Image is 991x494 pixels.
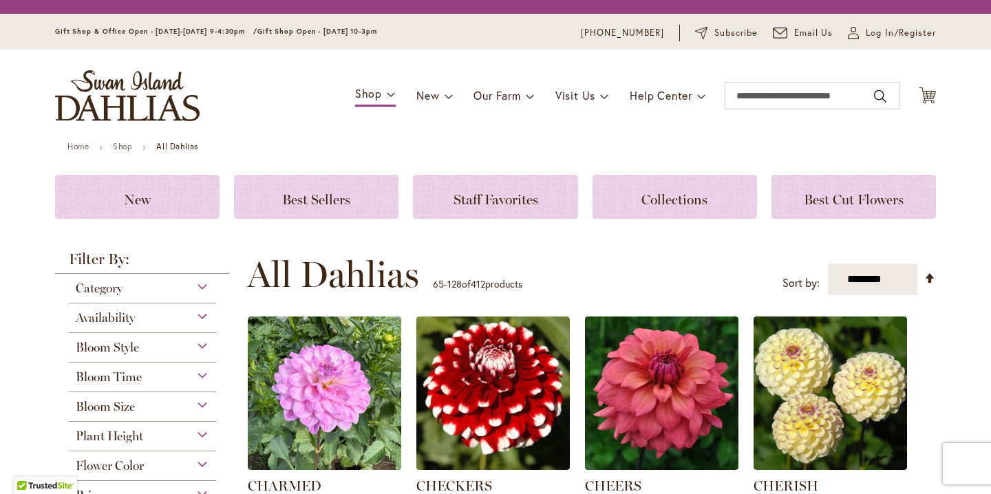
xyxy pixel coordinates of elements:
[76,340,139,355] span: Bloom Style
[555,88,595,103] span: Visit Us
[234,175,398,219] a: Best Sellers
[581,26,664,40] a: [PHONE_NUMBER]
[630,88,692,103] span: Help Center
[754,460,907,473] a: CHERISH
[416,316,570,470] img: CHECKERS
[10,445,49,484] iframe: Launch Accessibility Center
[55,175,220,219] a: New
[55,27,257,36] span: Gift Shop & Office Open - [DATE]-[DATE] 9-4:30pm /
[433,273,522,295] p: - of products
[248,460,401,473] a: CHARMED
[454,191,538,208] span: Staff Favorites
[76,429,143,444] span: Plant Height
[695,26,758,40] a: Subscribe
[413,175,577,219] a: Staff Favorites
[355,86,382,100] span: Shop
[585,460,738,473] a: CHEERS
[848,26,936,40] a: Log In/Register
[471,277,485,290] span: 412
[782,270,820,296] label: Sort by:
[754,477,818,494] a: CHERISH
[866,26,936,40] span: Log In/Register
[76,458,144,473] span: Flower Color
[416,477,492,494] a: CHECKERS
[416,460,570,473] a: CHECKERS
[76,369,142,385] span: Bloom Time
[257,27,377,36] span: Gift Shop Open - [DATE] 10-3pm
[113,141,132,151] a: Shop
[641,191,707,208] span: Collections
[248,316,401,470] img: CHARMED
[773,26,833,40] a: Email Us
[55,70,200,121] a: store logo
[804,191,904,208] span: Best Cut Flowers
[794,26,833,40] span: Email Us
[247,254,419,295] span: All Dahlias
[754,316,907,470] img: CHERISH
[874,85,886,107] button: Search
[585,477,641,494] a: CHEERS
[473,88,520,103] span: Our Farm
[416,88,439,103] span: New
[714,26,758,40] span: Subscribe
[433,277,444,290] span: 65
[76,399,135,414] span: Bloom Size
[124,191,151,208] span: New
[593,175,757,219] a: Collections
[248,477,321,494] a: CHARMED
[447,277,462,290] span: 128
[771,175,936,219] a: Best Cut Flowers
[156,141,198,151] strong: All Dahlias
[67,141,89,151] a: Home
[282,191,350,208] span: Best Sellers
[76,310,135,325] span: Availability
[76,281,122,296] span: Category
[55,252,230,274] strong: Filter By:
[585,316,738,470] img: CHEERS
